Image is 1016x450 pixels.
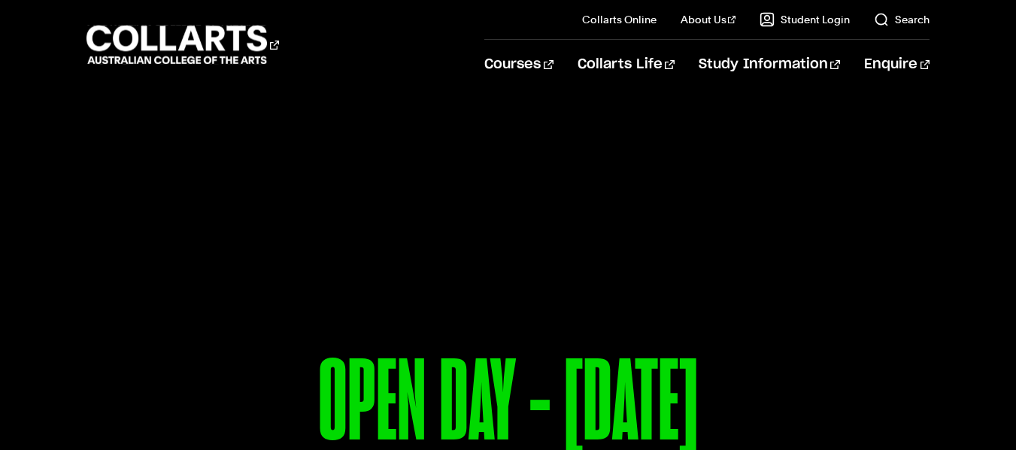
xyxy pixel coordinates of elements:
a: Student Login [760,12,850,27]
div: Go to homepage [86,23,279,66]
a: Collarts Life [578,40,675,89]
a: About Us [681,12,736,27]
a: Search [874,12,930,27]
a: Enquire [864,40,930,89]
a: Courses [484,40,553,89]
a: Collarts Online [582,12,657,27]
a: Study Information [699,40,840,89]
